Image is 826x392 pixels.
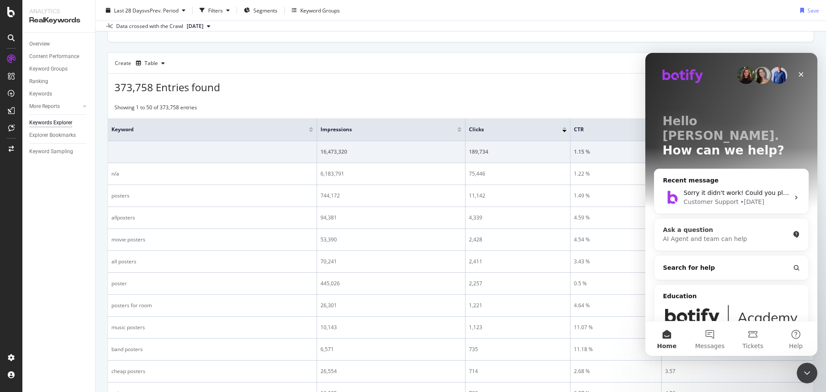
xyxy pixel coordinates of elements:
div: movie posters [111,236,313,244]
span: Messages [50,290,80,296]
div: Keyword Groups [300,6,340,14]
div: RealKeywords [29,15,88,25]
div: 4,339 [469,214,567,222]
a: Keyword Groups [29,65,89,74]
div: Keywords Explorer [29,118,72,127]
a: Keyword Sampling [29,147,89,156]
div: 744,172 [321,192,462,200]
a: Ranking [29,77,89,86]
a: More Reports [29,102,80,111]
span: Clicks [469,126,549,133]
div: 2.68 % [574,367,658,375]
div: Filters [208,6,223,14]
div: all posters [111,258,313,265]
div: 70,241 [321,258,462,265]
a: Keywords Explorer [29,118,89,127]
button: [DATE] [183,21,214,31]
div: 6,183,791 [321,170,462,178]
span: Impressions [321,126,444,133]
div: music posters [111,324,313,331]
span: Segments [253,6,277,14]
div: 1,221 [469,302,567,309]
div: 0.5 % [574,280,658,287]
div: Keyword Groups [29,65,68,74]
span: Home [12,290,31,296]
div: 4.59 % [574,214,658,222]
button: Search for help [12,206,160,223]
button: Tickets [86,269,129,303]
div: allposters [111,214,313,222]
span: CTR [574,126,641,133]
button: Table [133,56,168,70]
div: 3.43 % [574,258,658,265]
div: band posters [111,346,313,353]
div: 1.15 % [574,148,658,156]
div: AI Agent and team can help [18,182,144,191]
button: Keyword Groups [288,3,343,17]
span: 373,758 Entries found [114,80,220,94]
button: Messages [43,269,86,303]
span: Keyword [111,126,296,133]
div: 4.54 % [574,236,658,244]
div: 6,571 [321,346,462,353]
div: 26,301 [321,302,462,309]
div: Content Performance [29,52,79,61]
div: 11.07 % [574,324,658,331]
div: Keyword Sampling [29,147,73,156]
div: 2,257 [469,280,567,287]
a: Explorer Bookmarks [29,131,89,140]
div: poster [111,280,313,287]
div: Customer Support [38,145,93,154]
a: Keywords [29,90,89,99]
div: Table [145,61,158,66]
button: Last 28 DaysvsPrev. Period [102,3,189,17]
div: 2,411 [469,258,567,265]
div: Create [115,56,168,70]
div: 11.18 % [574,346,658,353]
button: Help [129,269,172,303]
div: 94,381 [321,214,462,222]
iframe: Intercom live chat [797,363,817,383]
a: Overview [29,40,89,49]
button: Segments [240,3,281,17]
span: Help [144,290,157,296]
div: 1.22 % [574,170,658,178]
div: cheap posters [111,367,313,375]
div: 2,428 [469,236,567,244]
div: 53,390 [321,236,462,244]
span: Sorry it didn't work! Could you please provide more details about the segments you're missing or ... [38,136,497,143]
div: Save [808,6,819,14]
div: Analytics [29,7,88,15]
span: Search for help [18,210,70,219]
div: Explorer Bookmarks [29,131,76,140]
div: Ranking [29,77,48,86]
h2: Education [18,239,154,248]
span: Last 28 Days [114,6,145,14]
iframe: Intercom live chat [645,53,817,356]
span: Tickets [97,290,118,296]
button: Filters [196,3,233,17]
div: 16,473,320 [321,148,462,156]
div: Ask a question [18,173,144,182]
div: 3.57 [665,367,810,375]
button: Save [797,3,819,17]
div: 11,142 [469,192,567,200]
div: 26,554 [321,367,462,375]
div: 1.49 % [574,192,658,200]
div: 1,123 [469,324,567,331]
div: Data crossed with the Crawl [116,22,183,30]
div: 445,026 [321,280,462,287]
div: 10,143 [321,324,462,331]
div: posters for room [111,302,313,309]
div: Overview [29,40,50,49]
div: 75,446 [469,170,567,178]
div: 714 [469,367,567,375]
